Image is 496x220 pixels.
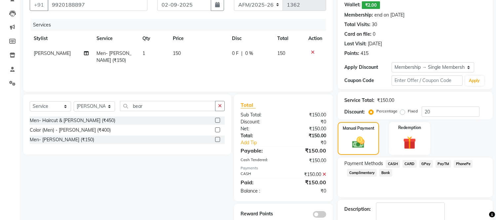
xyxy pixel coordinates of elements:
div: Last Visit: [344,40,366,47]
div: Men- Haircut & [PERSON_NAME] (₹450) [30,117,115,124]
div: ₹150.00 [284,125,331,132]
span: 0 F [232,50,239,57]
span: | [241,50,243,57]
div: Membership: [344,12,373,19]
span: PhonePe [454,160,473,168]
span: CARD [402,160,417,168]
div: CASH [236,171,284,178]
div: Cash Tendered: [236,157,284,164]
span: Bank [379,169,392,177]
img: _gift.svg [399,135,420,151]
div: Discount: [236,118,284,125]
label: Redemption [398,125,421,131]
div: Coupon Code [344,77,392,84]
div: ₹150.00 [377,97,394,104]
span: ₹2.00 [362,1,380,9]
div: ₹0 [291,139,331,146]
div: Services [30,19,331,31]
div: Discount: [344,109,365,115]
div: ₹150.00 [284,111,331,118]
th: Disc [228,31,273,46]
th: Action [304,31,326,46]
span: [PERSON_NAME] [34,50,71,56]
div: ₹0 [284,118,331,125]
span: 1 [142,50,145,56]
button: Apply [465,76,484,86]
th: Total [274,31,305,46]
div: Card on file: [344,31,371,38]
span: 0 % [245,50,253,57]
div: Description: [344,206,371,213]
div: Color (Men) - [PERSON_NAME] (₹400) [30,127,111,134]
span: GPay [419,160,433,168]
div: ₹150.00 [284,132,331,139]
div: ₹150.00 [284,171,331,178]
div: ₹150.00 [284,178,331,186]
div: 30 [372,21,377,28]
label: Manual Payment [343,125,374,131]
span: PayTM [436,160,451,168]
th: Stylist [30,31,93,46]
th: Service [93,31,139,46]
div: Paid: [236,178,284,186]
span: 150 [278,50,286,56]
div: Apply Discount [344,64,392,71]
div: ₹0 [284,188,331,195]
a: Add Tip [236,139,291,146]
input: Enter Offer / Coupon Code [392,75,462,86]
span: Men- [PERSON_NAME] (₹150) [97,50,132,63]
img: _cash.svg [348,135,368,150]
div: Reward Points [236,210,284,218]
span: Complimentary [347,169,377,177]
div: 0 [373,31,375,38]
div: Total: [236,132,284,139]
div: ₹150.00 [284,147,331,154]
div: end on [DATE] [374,12,404,19]
th: Qty [138,31,169,46]
div: ₹150.00 [284,157,331,164]
span: CASH [386,160,400,168]
div: Points: [344,50,359,57]
span: Total [241,102,256,109]
div: 415 [361,50,368,57]
th: Price [169,31,228,46]
div: Sub Total: [236,111,284,118]
div: [DATE] [368,40,382,47]
div: Total Visits: [344,21,370,28]
div: Wallet: [344,1,361,9]
div: Balance : [236,188,284,195]
div: Net: [236,125,284,132]
div: Men- [PERSON_NAME] (₹150) [30,136,94,143]
div: Payable: [236,147,284,154]
div: Payments [241,165,326,171]
div: Service Total: [344,97,374,104]
span: 150 [173,50,181,56]
label: Percentage [376,108,398,114]
label: Fixed [408,108,418,114]
span: Payment Methods [344,160,383,167]
input: Search or Scan [120,101,215,111]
